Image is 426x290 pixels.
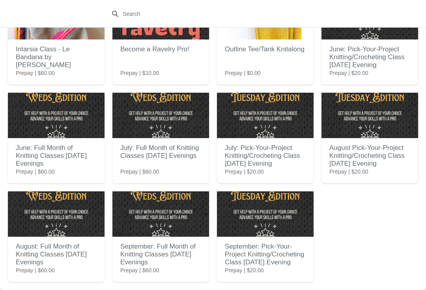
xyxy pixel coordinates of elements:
span: Prepay | $60.00 [120,168,159,176]
span: Prepay | $20.00 [329,69,368,77]
h2: August: Full Month of Knitting Classes [DATE] Evenings [16,239,97,270]
h2: August Pick-Your-Project Knitting/Crocheting Class [DATE] Evening [329,140,410,172]
h2: September: Pick-Your-Project Knitting/Crocheting Class [DATE] Evening [225,239,306,270]
span: Prepay | $0.00 [225,69,261,77]
span: Prepay | $10.00 [120,69,159,77]
input: Search [122,7,319,21]
h2: July: Full Month of Knitting Classes [DATE] Evenings [120,140,201,164]
img: June: Full Month of Knitting Classes on Wednesday Evenings [8,93,105,138]
h2: Outline Tee/Tank Knitalong [225,41,306,57]
img: July: Full Month of Knitting Classes on Wednesday Evenings [112,93,209,138]
span: Prepay | $60.00 [16,266,55,274]
img: July: Pick-Your-Project Knitting/Crocheting Class on Tuesday Evening [217,93,314,138]
h2: Intarsia Class - Le Bandana by [PERSON_NAME] [16,41,97,73]
img: August: Full Month of Knitting Classes on Wednesday Evenings [8,191,105,237]
h2: June: Full Month of Knitting Classes [DATE] Evenings [16,140,97,172]
img: August Pick-Your-Project Knitting/Crocheting Class on Tuesday Evening [321,93,418,138]
span: Prepay | $60.00 [16,168,55,176]
h2: Become a Ravelry Pro! [120,41,201,57]
span: Prepay | $60.00 [16,69,55,77]
img: September: Pick-Your-Project Knitting/Crocheting Class on Tuesday Evening [217,191,314,237]
span: Prepay | $20.00 [329,168,368,176]
h2: September: Full Month of Knitting Classes [DATE] Evenings [120,239,201,270]
span: Prepay | $60.00 [120,266,159,274]
span: Prepay | $20.00 [225,266,264,274]
h2: July: Pick-Your-Project Knitting/Crocheting Class [DATE] Evening [225,140,306,172]
span: Prepay | $20.00 [225,168,264,176]
h2: June: Pick-Your-Project Knitting/Crocheting Class [DATE] Evening [329,41,410,73]
img: September: Full Month of Knitting Classes on Wednesday Evenings [112,191,209,237]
